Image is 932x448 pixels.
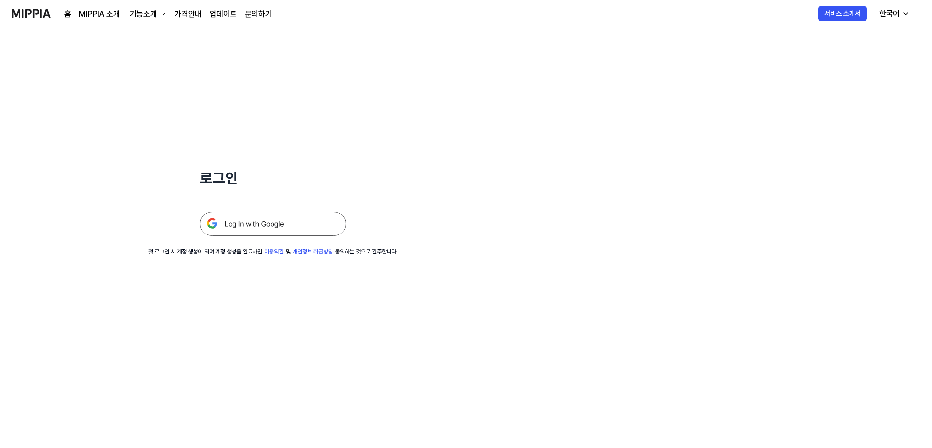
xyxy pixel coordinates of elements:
img: 구글 로그인 버튼 [200,212,346,236]
a: 홈 [64,8,71,20]
button: 한국어 [872,4,915,23]
a: 개인정보 취급방침 [292,248,333,255]
button: 서비스 소개서 [818,6,867,21]
div: 한국어 [877,8,902,19]
a: 업데이트 [210,8,237,20]
a: 문의하기 [245,8,272,20]
h1: 로그인 [200,168,346,188]
a: 이용약관 [264,248,284,255]
div: 첫 로그인 시 계정 생성이 되며 계정 생성을 완료하면 및 동의하는 것으로 간주합니다. [148,248,398,256]
a: 가격안내 [175,8,202,20]
button: 기능소개 [128,8,167,20]
a: MIPPIA 소개 [79,8,120,20]
div: 기능소개 [128,8,159,20]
